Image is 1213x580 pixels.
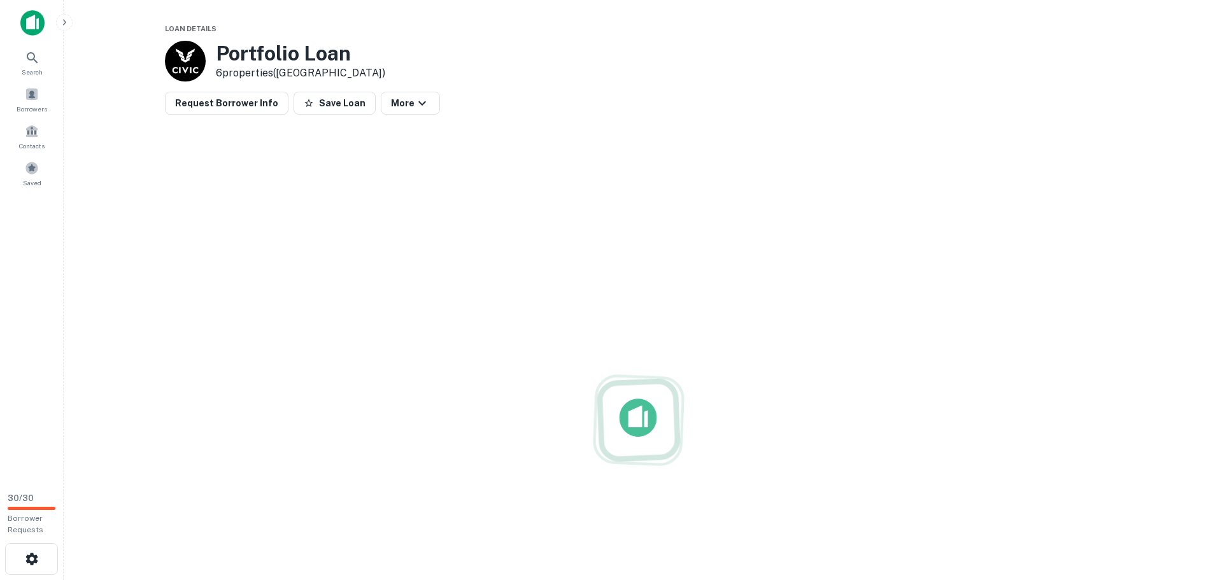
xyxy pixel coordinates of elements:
[294,92,376,115] button: Save Loan
[216,41,385,66] h3: Portfolio Loan
[1149,478,1213,539] iframe: Chat Widget
[17,104,47,114] span: Borrowers
[4,45,60,80] a: Search
[22,67,43,77] span: Search
[8,514,43,534] span: Borrower Requests
[4,156,60,190] a: Saved
[4,82,60,117] a: Borrowers
[216,66,385,81] p: 6 properties ([GEOGRAPHIC_DATA])
[23,178,41,188] span: Saved
[19,141,45,151] span: Contacts
[165,25,216,32] span: Loan Details
[20,10,45,36] img: capitalize-icon.png
[8,493,34,503] span: 30 / 30
[4,119,60,153] a: Contacts
[381,92,440,115] button: More
[165,92,288,115] button: Request Borrower Info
